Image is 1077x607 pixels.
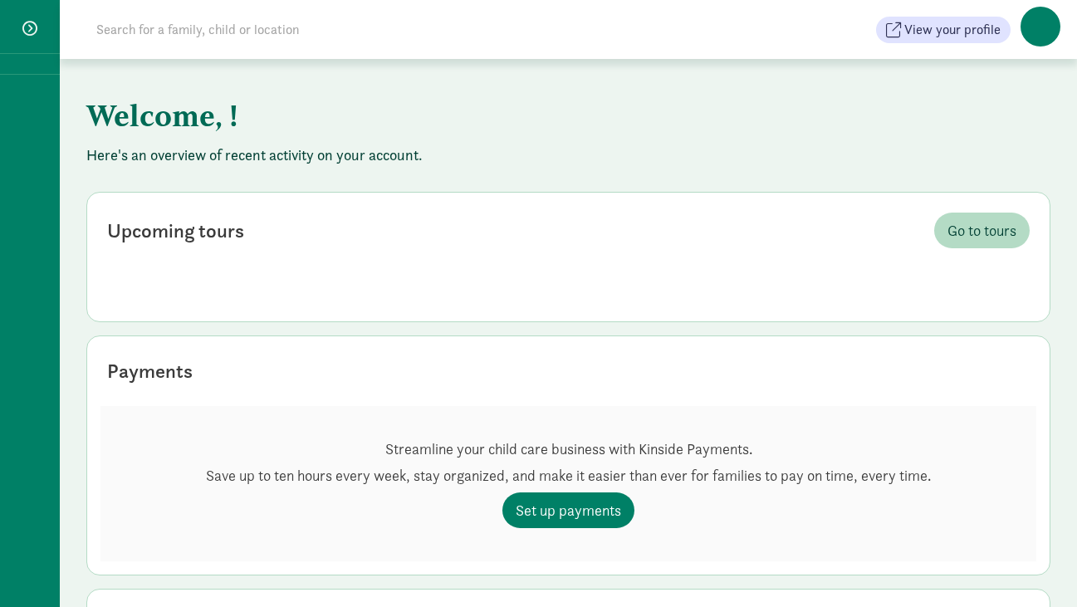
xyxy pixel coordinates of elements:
[516,499,621,521] span: Set up payments
[876,17,1011,43] button: View your profile
[934,213,1030,248] a: Go to tours
[206,439,931,459] p: Streamline your child care business with Kinside Payments.
[86,13,552,47] input: Search for a family, child or location
[86,86,908,145] h1: Welcome, !
[107,356,193,386] div: Payments
[502,492,634,528] a: Set up payments
[206,466,931,486] p: Save up to ten hours every week, stay organized, and make it easier than ever for families to pay...
[107,216,244,246] div: Upcoming tours
[86,145,1050,165] p: Here's an overview of recent activity on your account.
[947,219,1016,242] span: Go to tours
[904,20,1001,40] span: View your profile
